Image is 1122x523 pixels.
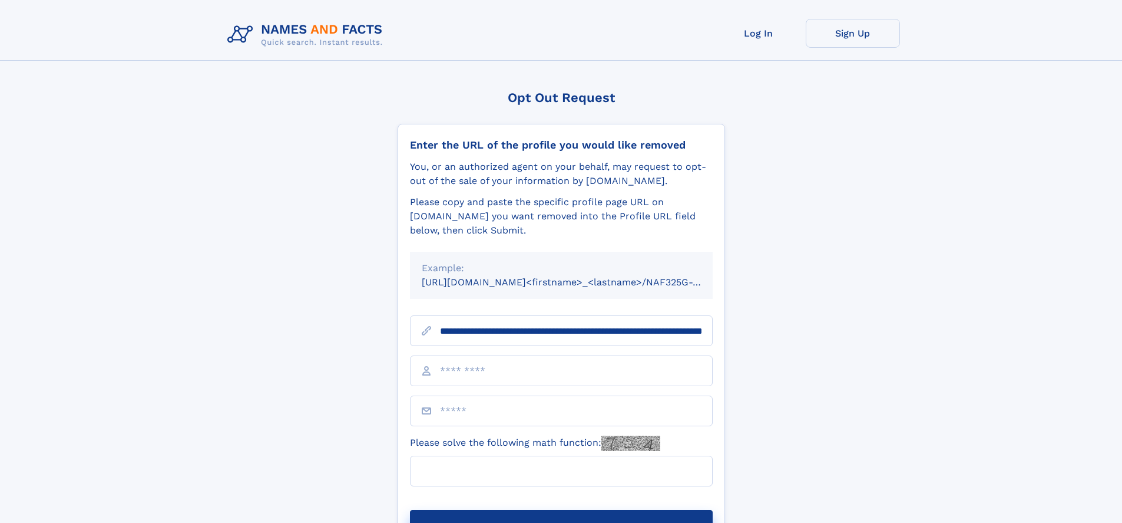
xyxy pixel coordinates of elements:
[223,19,392,51] img: Logo Names and Facts
[422,277,735,288] small: [URL][DOMAIN_NAME]<firstname>_<lastname>/NAF325G-xxxxxxxx
[410,139,713,152] div: Enter the URL of the profile you would like removed
[806,19,900,48] a: Sign Up
[711,19,806,48] a: Log In
[410,160,713,188] div: You, or an authorized agent on your behalf, may request to opt-out of the sale of your informatio...
[410,436,660,451] label: Please solve the following math function:
[398,90,725,105] div: Opt Out Request
[410,195,713,238] div: Please copy and paste the specific profile page URL on [DOMAIN_NAME] you want removed into the Pr...
[422,261,701,275] div: Example:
